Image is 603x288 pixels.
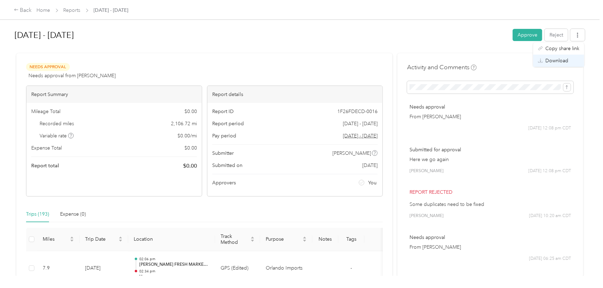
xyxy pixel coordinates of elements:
[410,146,571,153] p: Submitted for approval
[410,213,444,219] span: [PERSON_NAME]
[212,108,234,115] span: Report ID
[183,162,197,170] span: $ 0.00
[118,239,123,243] span: caret-down
[545,57,568,64] span: Download
[343,132,378,139] span: Go to pay period
[28,72,116,79] span: Needs approval from [PERSON_NAME]
[31,162,59,169] span: Report total
[37,7,50,13] a: Home
[407,63,477,72] h4: Activity and Comments
[250,239,255,243] span: caret-down
[70,235,74,240] span: caret-up
[528,168,571,174] span: [DATE] 12:08 pm CDT
[410,168,444,174] span: [PERSON_NAME]
[260,251,312,286] td: Orlando Imports
[303,235,307,240] span: caret-up
[184,144,197,152] span: $ 0.00
[139,262,209,268] p: [PERSON_NAME] FRESH MARKET-[GEOGRAPHIC_DATA] #7
[410,201,571,208] p: Some duplicates need to be fixed
[64,7,81,13] a: Reports
[37,228,80,251] th: Miles
[70,239,74,243] span: caret-down
[337,108,378,115] span: 1F26FDECD-0016
[14,6,32,15] div: Back
[303,239,307,243] span: caret-down
[212,179,236,186] span: Approvers
[343,120,378,127] span: [DATE] - [DATE]
[80,251,128,286] td: [DATE]
[15,27,508,43] h1: Sep 1 - 30, 2025
[212,132,236,139] span: Pay period
[410,243,571,251] p: From [PERSON_NAME]
[215,251,260,286] td: GPS (Edited)
[139,274,209,280] p: Home
[410,113,571,120] p: From [PERSON_NAME]
[410,103,571,111] p: Needs approval
[212,150,234,157] span: Submitter
[139,269,209,274] p: 02:34 pm
[250,235,255,240] span: caret-up
[545,29,568,41] button: Reject
[212,162,242,169] span: Submitted on
[31,144,62,152] span: Expense Total
[410,189,571,196] p: Report rejected
[545,45,579,52] span: Copy share link
[564,249,603,288] iframe: Everlance-gr Chat Button Frame
[338,228,364,251] th: Tags
[37,251,80,286] td: 7.9
[410,156,571,163] p: Here we go again
[528,125,571,131] span: [DATE] 12:08 pm CDT
[362,162,378,169] span: [DATE]
[332,150,371,157] span: [PERSON_NAME]
[40,132,74,139] span: Variable rate
[94,7,129,14] span: [DATE] - [DATE]
[207,86,383,103] div: Report details
[368,179,377,186] span: You
[177,132,197,139] span: $ 0.00 / mi
[80,228,128,251] th: Trip Date
[26,63,70,71] span: Needs Approval
[529,256,571,262] span: [DATE] 06:25 am CDT
[312,228,338,251] th: Notes
[26,210,49,218] div: Trips (193)
[40,120,74,127] span: Recorded miles
[128,228,215,251] th: Location
[171,120,197,127] span: 2,106.72 mi
[184,108,197,115] span: $ 0.00
[266,236,301,242] span: Purpose
[221,233,249,245] span: Track Method
[139,257,209,262] p: 02:06 pm
[118,235,123,240] span: caret-up
[85,236,117,242] span: Trip Date
[212,120,244,127] span: Report period
[215,228,260,251] th: Track Method
[351,265,352,271] span: -
[529,213,571,219] span: [DATE] 10:20 am CDT
[513,29,542,41] button: Approve
[260,228,312,251] th: Purpose
[26,86,202,103] div: Report Summary
[43,236,68,242] span: Miles
[410,234,571,241] p: Needs approval
[31,108,60,115] span: Mileage Total
[60,210,86,218] div: Expense (0)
